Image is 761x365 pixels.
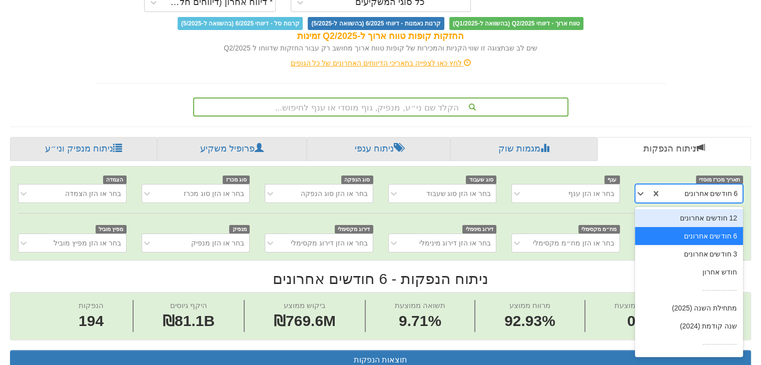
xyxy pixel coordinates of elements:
span: סוג מכרז [223,175,250,184]
div: לחץ כאן לצפייה בתאריכי הדיווחים האחרונים של כל הגופים [88,58,673,68]
a: ניתוח הנפקות [597,137,751,161]
div: --------------- [635,335,743,353]
div: בחר או הזן סוג מכרז [184,188,244,198]
div: בחר או הזן דירוג מקסימלי [291,238,368,248]
span: 9.71% [395,310,445,332]
div: שנה קודמת (2024) [635,317,743,335]
h2: ניתוח הנפקות - 6 חודשים אחרונים [10,270,751,287]
span: קרנות נאמנות - דיווחי 6/2025 (בהשוואה ל-5/2025) [308,17,444,30]
span: טווח ארוך - דיווחי Q2/2025 (בהשוואה ל-Q1/2025) [449,17,583,30]
span: עמלת הפצה ממוצעת [614,301,682,309]
div: 6 חודשים אחרונים [684,188,737,198]
span: היקף גיוסים [170,301,207,309]
span: דירוג מקסימלי [335,225,373,233]
span: מפיץ מוביל [96,225,127,233]
span: מנפיק [229,225,250,233]
div: 3 חודשים אחרונים [635,245,743,263]
span: הצמדה [103,175,127,184]
span: 0.39% [614,310,682,332]
div: בחר או הזן מנפיק [191,238,244,248]
div: בחר או הזן סוג שעבוד [426,188,491,198]
span: דירוג מינימלי [462,225,496,233]
div: מתחילת השנה (2025) [635,299,743,317]
span: ₪81.1B [163,312,215,329]
div: בחר או הזן דירוג מינימלי [419,238,491,248]
span: ביקוש ממוצע [284,301,326,309]
span: ענף [604,175,620,184]
span: 194 [79,310,104,332]
div: 6 חודשים אחרונים [635,227,743,245]
span: מח״מ מקסימלי [578,225,620,233]
a: ניתוח מנפיק וני״ע [10,137,157,161]
span: תשואה ממוצעת [395,301,445,309]
div: שים לב שבתצוגה זו שווי הקניות והמכירות של קופות טווח ארוך מחושב רק עבור החזקות שדווחו ל Q2/2025 [96,43,666,53]
h3: תוצאות הנפקות [18,355,743,364]
div: 12 חודשים אחרונים [635,209,743,227]
span: הנפקות [79,301,104,309]
div: החזקות קופות טווח ארוך ל-Q2/2025 זמינות [96,30,666,43]
span: סוג הנפקה [341,175,373,184]
a: ניתוח ענפי [307,137,450,161]
div: בחר או הזן סוג הנפקה [301,188,368,198]
a: מגמות שוק [450,137,598,161]
span: ₪769.6M [274,312,336,329]
span: סוג שעבוד [466,175,496,184]
div: בחר או הזן מפיץ מוביל [54,238,121,248]
div: בחר או הזן מח״מ מקסימלי [533,238,614,248]
div: בחר או הזן ענף [568,188,614,198]
span: 92.93% [504,310,555,332]
div: חודש אחרון [635,263,743,281]
div: --------------- [635,281,743,299]
div: בחר או הזן הצמדה [65,188,121,198]
span: תאריך מכרז מוסדי [696,175,743,184]
span: קרנות סל - דיווחי 6/2025 (בהשוואה ל-5/2025) [178,17,303,30]
a: פרופיל משקיע [157,137,307,161]
span: מרווח ממוצע [509,301,550,309]
div: הקלד שם ני״ע, מנפיק, גוף מוסדי או ענף לחיפוש... [194,98,567,115]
